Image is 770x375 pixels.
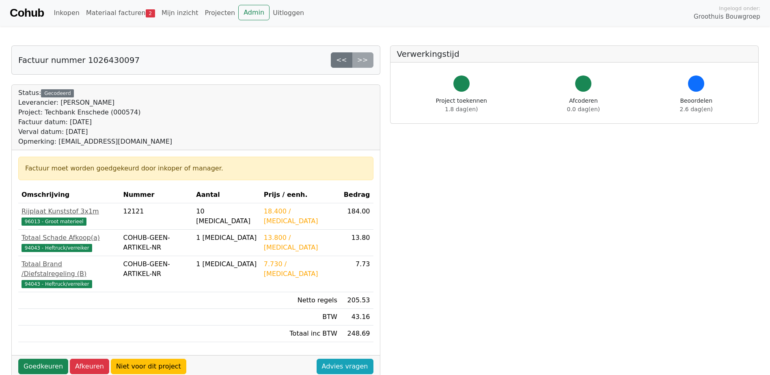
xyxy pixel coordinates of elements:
[567,106,600,112] span: 0.0 dag(en)
[41,89,74,97] div: Gecodeerd
[18,137,172,147] div: Opmerking: [EMAIL_ADDRESS][DOMAIN_NAME]
[270,5,307,21] a: Uitloggen
[22,218,86,226] span: 96013 - Groot materieel
[22,280,92,288] span: 94043 - Heftruck/verreiker
[120,230,193,256] td: COHUB-GEEN-ARTIKEL-NR
[22,207,117,216] div: Rijplaat Kunststof 3x1m
[436,97,487,114] div: Project toekennen
[196,207,257,226] div: 10 [MEDICAL_DATA]
[22,207,117,226] a: Rijplaat Kunststof 3x1m96013 - Groot materieel
[120,256,193,292] td: COHUB-GEEN-ARTIKEL-NR
[680,97,713,114] div: Beoordelen
[18,88,172,147] div: Status:
[70,359,109,374] a: Afkeuren
[341,325,373,342] td: 248.69
[317,359,373,374] a: Advies vragen
[680,106,713,112] span: 2.6 dag(en)
[261,325,341,342] td: Totaal inc BTW
[22,259,117,289] a: Totaal Brand /Diefstalregeling (B)94043 - Heftruck/verreiker
[196,233,257,243] div: 1 [MEDICAL_DATA]
[18,127,172,137] div: Verval datum: [DATE]
[18,55,140,65] h5: Factuur nummer 1026430097
[719,4,760,12] span: Ingelogd onder:
[341,256,373,292] td: 7.73
[341,203,373,230] td: 184.00
[445,106,478,112] span: 1.8 dag(en)
[83,5,158,21] a: Materiaal facturen2
[18,98,172,108] div: Leverancier: [PERSON_NAME]
[22,244,92,252] span: 94043 - Heftruck/verreiker
[158,5,202,21] a: Mijn inzicht
[261,187,341,203] th: Prijs / eenh.
[397,49,752,59] h5: Verwerkingstijd
[193,187,261,203] th: Aantal
[22,233,117,243] div: Totaal Schade Afkoop(a)
[694,12,760,22] span: Groothuis Bouwgroep
[22,259,117,279] div: Totaal Brand /Diefstalregeling (B)
[50,5,82,21] a: Inkopen
[238,5,270,20] a: Admin
[18,359,68,374] a: Goedkeuren
[341,187,373,203] th: Bedrag
[201,5,238,21] a: Projecten
[18,108,172,117] div: Project: Techbank Enschede (000574)
[120,203,193,230] td: 12121
[146,9,155,17] span: 2
[120,187,193,203] th: Nummer
[264,233,337,252] div: 13.800 / [MEDICAL_DATA]
[341,230,373,256] td: 13.80
[567,97,600,114] div: Afcoderen
[18,117,172,127] div: Factuur datum: [DATE]
[331,52,352,68] a: <<
[25,164,367,173] div: Factuur moet worden goedgekeurd door inkoper of manager.
[341,292,373,309] td: 205.53
[196,259,257,269] div: 1 [MEDICAL_DATA]
[341,309,373,325] td: 43.16
[111,359,186,374] a: Niet voor dit project
[18,187,120,203] th: Omschrijving
[261,292,341,309] td: Netto regels
[264,207,337,226] div: 18.400 / [MEDICAL_DATA]
[10,3,44,23] a: Cohub
[261,309,341,325] td: BTW
[264,259,337,279] div: 7.730 / [MEDICAL_DATA]
[22,233,117,252] a: Totaal Schade Afkoop(a)94043 - Heftruck/verreiker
